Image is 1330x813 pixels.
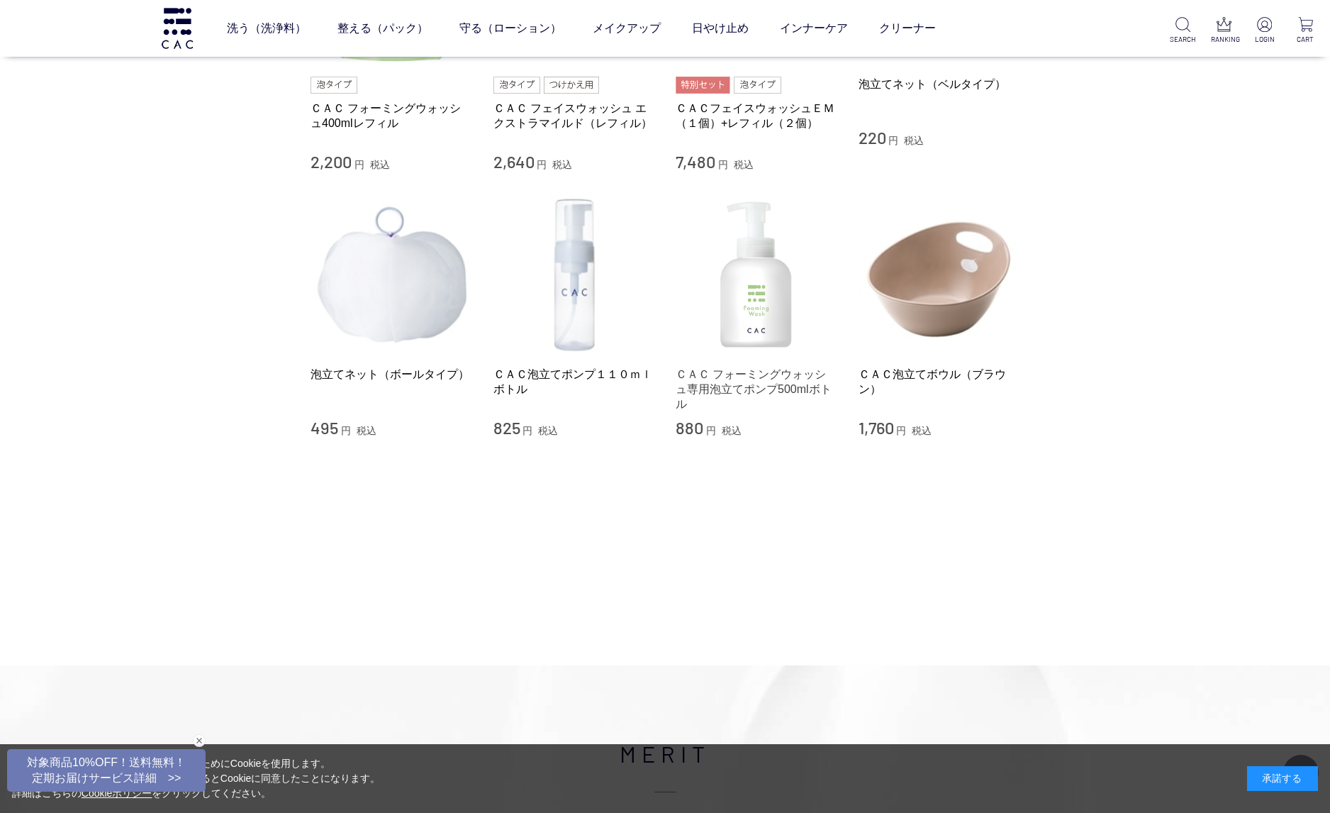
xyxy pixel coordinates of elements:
[888,135,898,146] span: 円
[676,194,837,355] img: ＣＡＣ フォーミングウォッシュ専用泡立てポンプ500mlボトル
[493,417,520,438] span: 825
[227,9,306,48] a: 洗う（洗浄料）
[493,77,540,94] img: 泡タイプ
[896,425,906,436] span: 円
[370,159,390,170] span: 税込
[538,425,558,436] span: 税込
[1292,17,1319,45] a: CART
[859,194,1020,355] img: ＣＡＣ泡立てボウル（ブラウン）
[357,425,376,436] span: 税込
[552,159,572,170] span: 税込
[676,101,837,131] a: ＣＡＣフェイスウォッシュＥＭ（１個）+レフィル（２個）
[160,8,195,48] img: logo
[859,127,886,148] span: 220
[311,194,472,355] img: 泡立てネット（ボールタイプ）
[522,425,532,436] span: 円
[692,9,749,48] a: 日やけ止め
[676,417,703,438] span: 880
[493,194,655,355] img: ＣＡＣ泡立てポンプ１１０ｍｌボトル
[706,425,716,436] span: 円
[859,417,894,438] span: 1,760
[493,367,655,397] a: ＣＡＣ泡立てポンプ１１０ｍｌボトル
[1251,34,1278,45] p: LOGIN
[722,425,742,436] span: 税込
[780,9,848,48] a: インナーケア
[734,159,754,170] span: 税込
[493,151,535,172] span: 2,640
[1292,34,1319,45] p: CART
[341,425,351,436] span: 円
[537,159,547,170] span: 円
[912,425,932,436] span: 税込
[1251,17,1278,45] a: LOGIN
[544,77,599,94] img: つけかえ用
[879,9,936,48] a: クリーナー
[311,77,357,94] img: 泡タイプ
[859,367,1020,397] a: ＣＡＣ泡立てボウル（ブラウン）
[718,159,728,170] span: 円
[311,367,472,382] a: 泡立てネット（ボールタイプ）
[1170,17,1196,45] a: SEARCH
[676,77,730,94] img: 特別セット
[593,9,661,48] a: メイクアップ
[1211,34,1237,45] p: RANKING
[1247,766,1318,791] div: 承諾する
[311,417,338,438] span: 495
[354,159,364,170] span: 円
[459,9,561,48] a: 守る（ローション）
[1211,17,1237,45] a: RANKING
[1170,34,1196,45] p: SEARCH
[311,151,352,172] span: 2,200
[493,101,655,131] a: ＣＡＣ フェイスウォッシュ エクストラマイルド（レフィル）
[904,135,924,146] span: 税込
[676,151,715,172] span: 7,480
[734,77,781,94] img: 泡タイプ
[311,101,472,131] a: ＣＡＣ フォーミングウォッシュ400mlレフィル
[676,367,837,412] a: ＣＡＣ フォーミングウォッシュ専用泡立てポンプ500mlボトル
[337,9,428,48] a: 整える（パック）
[859,77,1020,92] a: 泡立てネット（ベルタイプ）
